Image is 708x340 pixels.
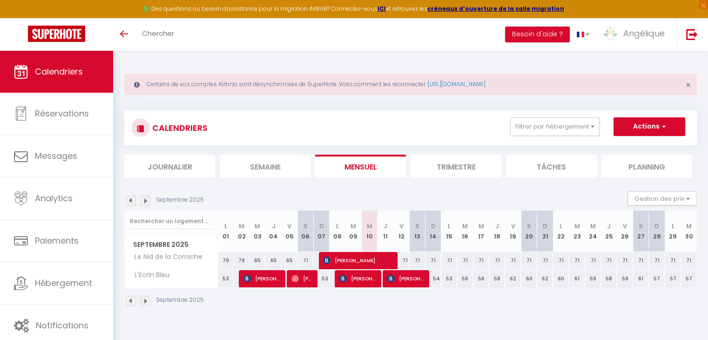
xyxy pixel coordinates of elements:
[378,5,386,13] a: ICI
[361,211,377,252] th: 10
[686,28,698,40] img: logout
[282,252,297,269] div: 65
[479,222,484,231] abbr: M
[505,211,521,252] th: 19
[249,211,265,252] th: 03
[125,238,217,252] span: Septembre 2025
[427,5,564,13] a: créneaux d'ouverture de la salle migration
[393,252,409,269] div: 71
[130,213,212,230] input: Rechercher un logement...
[224,222,227,231] abbr: L
[601,211,617,252] th: 25
[457,211,473,252] th: 16
[35,235,79,246] span: Paiements
[303,222,308,231] abbr: S
[569,211,585,252] th: 23
[282,211,297,252] th: 05
[617,211,633,252] th: 26
[665,252,681,269] div: 71
[495,222,499,231] abbr: J
[441,252,457,269] div: 71
[431,222,436,231] abbr: D
[7,4,35,32] button: Ouvrir le widget de chat LiveChat
[345,211,361,252] th: 09
[297,211,313,252] th: 06
[596,18,676,51] a: ... Angélique
[255,222,260,231] abbr: M
[473,252,489,269] div: 71
[489,252,505,269] div: 71
[415,222,419,231] abbr: S
[313,270,329,287] div: 53
[521,211,537,252] th: 20
[336,222,339,231] abbr: L
[409,252,425,269] div: 71
[590,222,596,231] abbr: M
[462,222,468,231] abbr: M
[409,211,425,252] th: 13
[617,252,633,269] div: 71
[601,252,617,269] div: 71
[553,252,569,269] div: 71
[330,211,345,252] th: 08
[218,270,234,287] div: 53
[633,252,649,269] div: 71
[313,211,329,252] th: 07
[574,222,580,231] abbr: M
[265,211,281,252] th: 04
[441,270,457,287] div: 53
[553,211,569,252] th: 22
[633,270,649,287] div: 61
[265,252,281,269] div: 65
[287,222,291,231] abbr: V
[441,211,457,252] th: 15
[654,222,659,231] abbr: D
[671,222,674,231] abbr: L
[126,270,172,280] span: L'Ecrin Bleu
[156,196,204,204] p: Septembre 2025
[585,211,601,252] th: 24
[686,222,692,231] abbr: M
[681,270,697,287] div: 57
[366,222,372,231] abbr: M
[560,222,562,231] abbr: L
[639,222,643,231] abbr: S
[521,252,537,269] div: 71
[425,270,441,287] div: 54
[473,270,489,287] div: 56
[234,252,249,269] div: 79
[28,26,85,42] img: Super Booking
[291,270,312,287] span: [PERSON_NAME]
[601,270,617,287] div: 58
[428,80,485,88] a: [URL][DOMAIN_NAME]
[569,270,585,287] div: 61
[425,252,441,269] div: 71
[150,117,208,138] h3: CALENDRIERS
[614,117,685,136] button: Actions
[649,270,665,287] div: 57
[665,270,681,287] div: 57
[297,252,313,269] div: 71
[686,81,691,89] button: Close
[510,117,600,136] button: Filtrer par hébergement
[505,27,570,42] button: Besoin d'aide ?
[681,211,697,252] th: 30
[681,252,697,269] div: 71
[489,211,505,252] th: 18
[249,252,265,269] div: 65
[543,222,547,231] abbr: D
[585,270,601,287] div: 59
[649,211,665,252] th: 28
[411,155,501,177] li: Trimestre
[649,252,665,269] div: 71
[339,270,376,287] span: [PERSON_NAME]
[319,222,324,231] abbr: D
[399,222,404,231] abbr: V
[220,155,310,177] li: Semaine
[457,270,473,287] div: 56
[521,270,537,287] div: 60
[506,155,597,177] li: Tâches
[537,270,553,287] div: 62
[569,252,585,269] div: 71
